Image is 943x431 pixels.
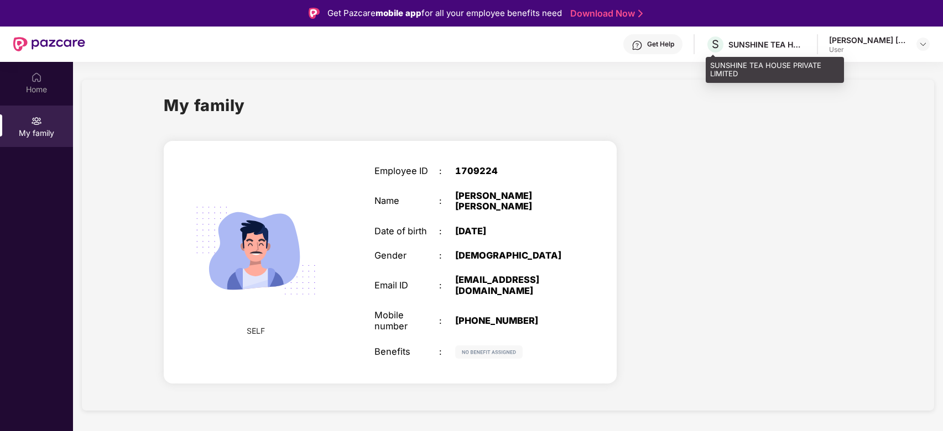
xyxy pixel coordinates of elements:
div: : [439,316,455,326]
div: [PERSON_NAME] [PERSON_NAME] [455,191,568,212]
div: : [439,166,455,176]
span: SELF [247,325,265,337]
div: : [439,226,455,236]
span: S [712,38,719,51]
div: [PERSON_NAME] [PERSON_NAME] [829,35,906,45]
img: New Pazcare Logo [13,37,85,51]
img: svg+xml;base64,PHN2ZyB4bWxucz0iaHR0cDovL3d3dy53My5vcmcvMjAwMC9zdmciIHdpZHRoPSIyMjQiIGhlaWdodD0iMT... [181,176,330,325]
div: [EMAIL_ADDRESS][DOMAIN_NAME] [455,275,568,296]
div: : [439,250,455,261]
img: svg+xml;base64,PHN2ZyBpZD0iSGVscC0zMngzMiIgeG1sbnM9Imh0dHA6Ly93d3cudzMub3JnLzIwMDAvc3ZnIiB3aWR0aD... [632,40,643,51]
img: svg+xml;base64,PHN2ZyBpZD0iRHJvcGRvd24tMzJ4MzIiIHhtbG5zPSJodHRwOi8vd3d3LnczLm9yZy8yMDAwL3N2ZyIgd2... [919,40,928,49]
h1: My family [164,93,245,118]
img: Stroke [638,8,643,19]
img: svg+xml;base64,PHN2ZyB4bWxucz0iaHR0cDovL3d3dy53My5vcmcvMjAwMC9zdmciIHdpZHRoPSIxMjIiIGhlaWdodD0iMj... [455,345,523,359]
div: : [439,196,455,206]
div: [DEMOGRAPHIC_DATA] [455,250,568,261]
div: : [439,280,455,291]
div: Benefits [374,346,439,357]
div: : [439,346,455,357]
div: Employee ID [374,166,439,176]
div: 1709224 [455,166,568,176]
img: svg+xml;base64,PHN2ZyB3aWR0aD0iMjAiIGhlaWdodD0iMjAiIHZpZXdCb3g9IjAgMCAyMCAyMCIgZmlsbD0ibm9uZSIgeG... [31,115,42,127]
a: Download Now [570,8,639,19]
div: Get Help [647,40,674,49]
div: SUNSHINE TEA HOUSE PRIVATE LIMITED [728,39,806,50]
div: Date of birth [374,226,439,236]
div: Get Pazcare for all your employee benefits need [327,7,562,20]
img: Logo [309,8,320,19]
div: User [829,45,906,54]
div: SUNSHINE TEA HOUSE PRIVATE LIMITED [706,57,844,83]
div: Name [374,196,439,206]
strong: mobile app [376,8,421,18]
div: Mobile number [374,310,439,332]
img: svg+xml;base64,PHN2ZyBpZD0iSG9tZSIgeG1sbnM9Imh0dHA6Ly93d3cudzMub3JnLzIwMDAvc3ZnIiB3aWR0aD0iMjAiIG... [31,72,42,83]
div: [DATE] [455,226,568,236]
div: Gender [374,250,439,261]
div: [PHONE_NUMBER] [455,316,568,326]
div: Email ID [374,280,439,291]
